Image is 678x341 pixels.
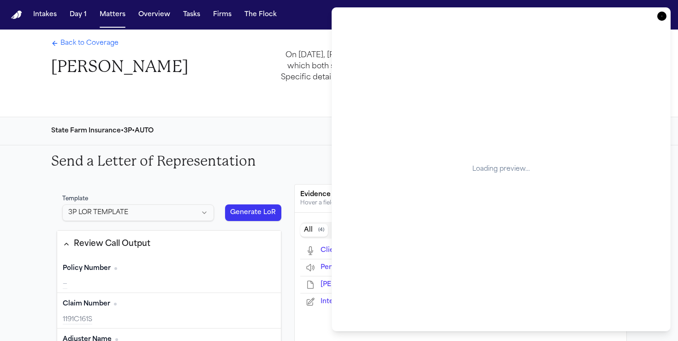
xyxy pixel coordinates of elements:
[115,338,118,341] span: No citation
[62,204,214,221] button: Select LoR template
[273,50,627,94] div: On [DATE], [PERSON_NAME] and [PERSON_NAME][US_STATE] were involved in an incident in which both s...
[57,236,281,252] button: Review Call Output
[63,281,67,287] span: —
[62,195,214,203] div: Template
[179,6,204,23] button: Tasks
[114,267,117,270] span: No citation
[51,56,188,77] h1: [PERSON_NAME]
[321,297,448,306] button: Open Internal Note: GEICO Policy Reference
[51,153,256,169] h2: Send a Letter of Representation
[51,39,119,48] a: Back to Coverage
[328,123,397,139] button: Review Details
[57,293,281,329] div: Claim Number (required)
[321,246,597,255] button: Open Client Treatment and Insurance Status Check-in Call (Mr. Caralas & Angel Law Firm)
[57,257,281,293] div: Policy Number (required)
[51,126,154,136] div: State Farm Insurance • 3P • AUTO
[321,264,370,271] span: Pending Digest
[343,19,659,320] div: Loading preview…
[30,6,60,23] button: Intakes
[96,6,129,23] button: Matters
[11,11,22,19] a: Home
[135,6,174,23] button: Overview
[321,263,370,272] button: Open Pending Digest
[300,190,621,199] div: Evidence & Documents
[300,224,328,237] button: All documents
[300,218,621,310] div: Document browser
[60,39,119,48] span: Back to Coverage
[66,6,90,23] button: Day 1
[209,6,235,23] button: Firms
[300,199,621,207] div: Hover a field on the left to jump here
[321,280,542,289] button: Open R. Quarles - 1P LOR to Geico Insurance - 10.9.25
[114,303,117,305] span: No citation
[328,224,372,237] button: Related documents
[318,227,324,233] span: ( 4 )
[225,204,281,221] button: Generate LoR
[63,315,275,324] div: 1191C161S
[74,238,150,250] div: Review Call Output
[321,281,542,288] span: R. Quarles - 1P LOR to Geico Insurance - 10.9.25
[321,247,597,254] span: Client Treatment and Insurance Status Check-in Call (Mr. Caralas & Angel Law Firm)
[63,264,111,273] span: Policy Number
[241,6,280,23] button: The Flock
[11,11,22,19] img: Finch Logo
[63,299,110,309] span: Claim Number
[321,298,448,305] span: Internal Note: GEICO Policy Reference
